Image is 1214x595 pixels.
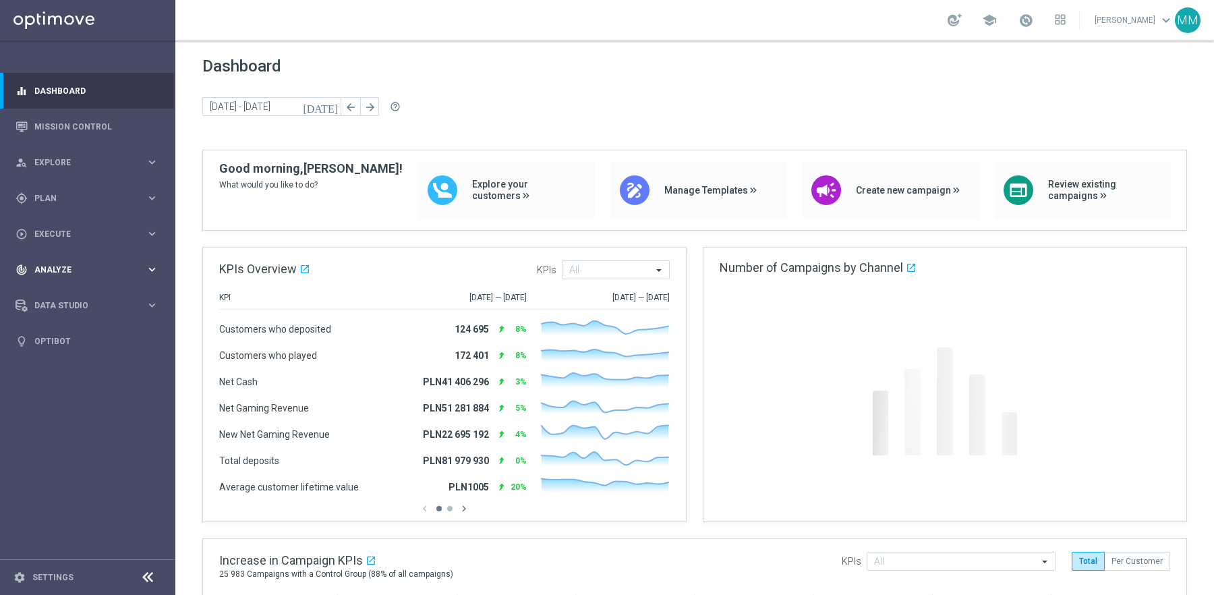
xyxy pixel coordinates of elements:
[15,264,159,275] button: track_changes Analyze keyboard_arrow_right
[16,73,158,109] div: Dashboard
[16,109,158,144] div: Mission Control
[1093,10,1175,30] a: [PERSON_NAME]keyboard_arrow_down
[13,571,26,584] i: settings
[982,13,997,28] span: school
[16,228,28,240] i: play_circle_outline
[15,336,159,347] button: lightbulb Optibot
[34,323,158,359] a: Optibot
[16,300,146,312] div: Data Studio
[146,299,158,312] i: keyboard_arrow_right
[15,157,159,168] button: person_search Explore keyboard_arrow_right
[34,159,146,167] span: Explore
[16,264,28,276] i: track_changes
[146,227,158,240] i: keyboard_arrow_right
[34,266,146,274] span: Analyze
[16,264,146,276] div: Analyze
[16,228,146,240] div: Execute
[15,300,159,311] button: Data Studio keyboard_arrow_right
[16,192,28,204] i: gps_fixed
[15,121,159,132] button: Mission Control
[16,157,28,169] i: person_search
[16,335,28,347] i: lightbulb
[34,194,146,202] span: Plan
[34,73,158,109] a: Dashboard
[16,85,28,97] i: equalizer
[16,157,146,169] div: Explore
[146,263,158,276] i: keyboard_arrow_right
[34,230,146,238] span: Execute
[146,192,158,204] i: keyboard_arrow_right
[1175,7,1201,33] div: MM
[34,109,158,144] a: Mission Control
[16,323,158,359] div: Optibot
[1159,13,1174,28] span: keyboard_arrow_down
[15,86,159,96] button: equalizer Dashboard
[146,156,158,169] i: keyboard_arrow_right
[15,193,159,204] button: gps_fixed Plan keyboard_arrow_right
[34,302,146,310] span: Data Studio
[15,229,159,239] button: play_circle_outline Execute keyboard_arrow_right
[16,192,146,204] div: Plan
[32,573,74,582] a: Settings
